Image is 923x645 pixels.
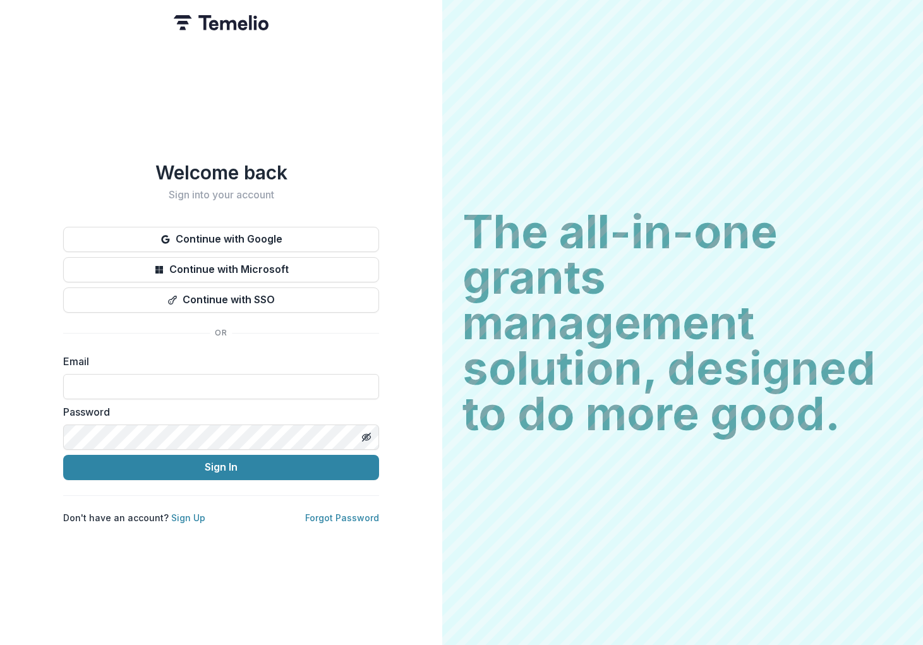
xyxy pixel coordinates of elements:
button: Toggle password visibility [356,427,377,447]
button: Continue with Microsoft [63,257,379,282]
label: Email [63,354,371,369]
button: Continue with Google [63,227,379,252]
button: Continue with SSO [63,287,379,313]
a: Sign Up [171,512,205,523]
a: Forgot Password [305,512,379,523]
button: Sign In [63,455,379,480]
h1: Welcome back [63,161,379,184]
p: Don't have an account? [63,511,205,524]
img: Temelio [174,15,268,30]
h2: Sign into your account [63,189,379,201]
label: Password [63,404,371,419]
